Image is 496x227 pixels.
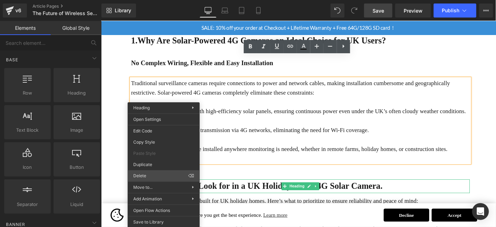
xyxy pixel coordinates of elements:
a: Mobile [250,4,267,18]
div: Open Intercom Messenger [472,203,489,220]
a: Accept [354,201,403,215]
span: Close the cookie banner [409,206,413,210]
span: Edit Code [133,128,194,134]
span: Liquid [56,201,98,208]
span: Separator [6,201,49,208]
span: Heading [133,105,150,110]
strong: 1.Why Are Solar-Powered 4G Cameras an Ideal Choice for UK Users? [32,16,305,26]
span: Open Settings [133,116,194,123]
span: Open Flow Actions [133,207,194,214]
span: Heading [201,173,220,181]
span: Copy Style [133,139,194,145]
button: Redo [347,4,361,18]
span: Paste Style [133,150,194,157]
span: Button [56,164,98,171]
span: Heading [56,89,98,97]
span: Preview [404,7,423,14]
strong: Wireless Connectivity: [32,113,93,121]
p: Data transmission via 4G networks, eliminating the need for Wi-Fi coverage. [32,112,395,122]
span: Delete [133,173,188,179]
span: Save to Library [133,219,194,225]
span: Text Block [6,126,49,134]
strong: Solar-Powered: [32,93,74,100]
a: Preview [395,4,431,18]
span: Base [5,56,19,63]
p: Traditional surveillance cameras require connections to power and network cables, making installa... [32,62,395,82]
span: Save [373,7,384,14]
a: v6 [3,4,27,18]
div: v6 [14,6,23,15]
a: Laptop [217,4,233,18]
button: More [479,4,493,18]
p: Equipped with high-efficiency solar panels, ensuring continuous power even under the UK’s often c... [32,92,395,102]
span: ⌫ [188,173,194,179]
button: Publish [434,4,476,18]
strong: Flexible Deployment: [32,134,90,141]
span: This website uses cookies to ensure you get the best experience. [29,203,297,213]
p: Not all 4G solar cameras are built for UK holiday homes. Here’s what to prioritize to ensure reli... [32,188,395,198]
a: Article Pages [33,4,113,9]
span: Row [6,89,49,97]
a: New Library [101,4,136,18]
span: Publish [442,8,460,13]
b: No Complex Wiring, Flexible and Easy Installation [32,41,184,49]
a: Decline [303,201,352,215]
b: 3. Top Features to Look for in a UK Holiday Home 4G Solar Camera. [32,172,302,182]
span: Add Animation [133,196,192,202]
a: Learn more [173,203,201,213]
span: Move to... [133,184,192,191]
span: The Future of Wireless Security is Here: Discover Solar-Powered 4G Cameras Suitable for the [GEOG... [33,11,100,16]
span: Duplicate [133,161,194,168]
a: Desktop [200,4,217,18]
span: Library [115,7,131,14]
img: logo [10,201,24,215]
button: Undo [331,4,345,18]
a: Tablet [233,4,250,18]
span: Image [56,126,98,134]
p: Can be installed anywhere monitoring is needed, whether in remote farms, holiday homes, or constr... [32,132,395,143]
span: Icon [6,164,49,171]
a: Expand / Collapse [227,173,234,181]
a: Global Style [51,21,101,35]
